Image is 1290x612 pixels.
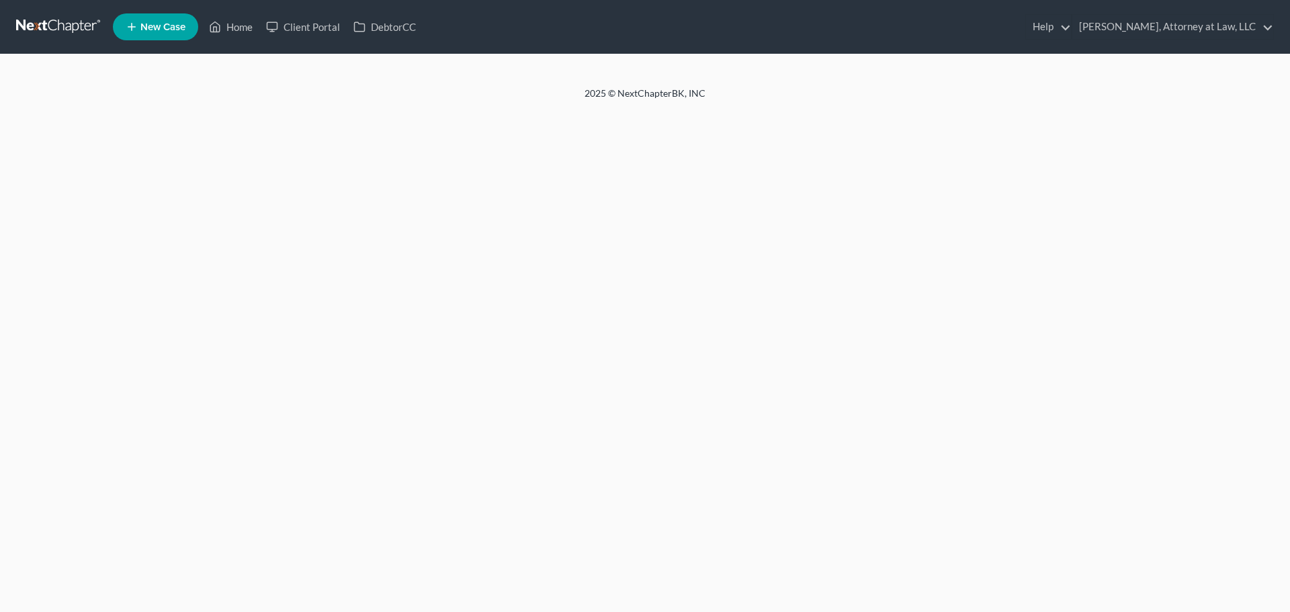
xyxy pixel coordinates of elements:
a: Home [202,15,259,39]
new-legal-case-button: New Case [113,13,198,40]
a: [PERSON_NAME], Attorney at Law, LLC [1072,15,1273,39]
div: 2025 © NextChapterBK, INC [262,87,1028,111]
a: Help [1026,15,1071,39]
a: DebtorCC [347,15,423,39]
a: Client Portal [259,15,347,39]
